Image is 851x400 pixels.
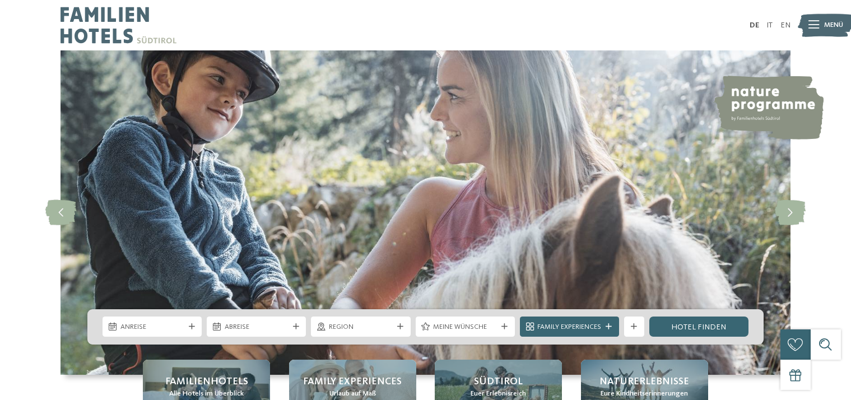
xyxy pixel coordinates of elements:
span: Naturerlebnisse [599,375,689,389]
span: Euer Erlebnisreich [471,389,526,399]
span: Alle Hotels im Überblick [169,389,244,399]
span: Eure Kindheitserinnerungen [601,389,688,399]
a: IT [766,21,773,29]
span: Abreise [225,322,289,332]
a: DE [750,21,759,29]
span: Menü [824,20,843,30]
span: Family Experiences [537,322,601,332]
span: Family Experiences [303,375,402,389]
span: Südtirol [474,375,523,389]
a: EN [780,21,790,29]
img: Familienhotels Südtirol: The happy family places [61,50,790,375]
img: nature programme by Familienhotels Südtirol [713,76,824,139]
a: Hotel finden [649,317,748,337]
span: Meine Wünsche [433,322,497,332]
span: Anreise [120,322,184,332]
span: Region [329,322,393,332]
span: Urlaub auf Maß [329,389,376,399]
span: Familienhotels [165,375,248,389]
